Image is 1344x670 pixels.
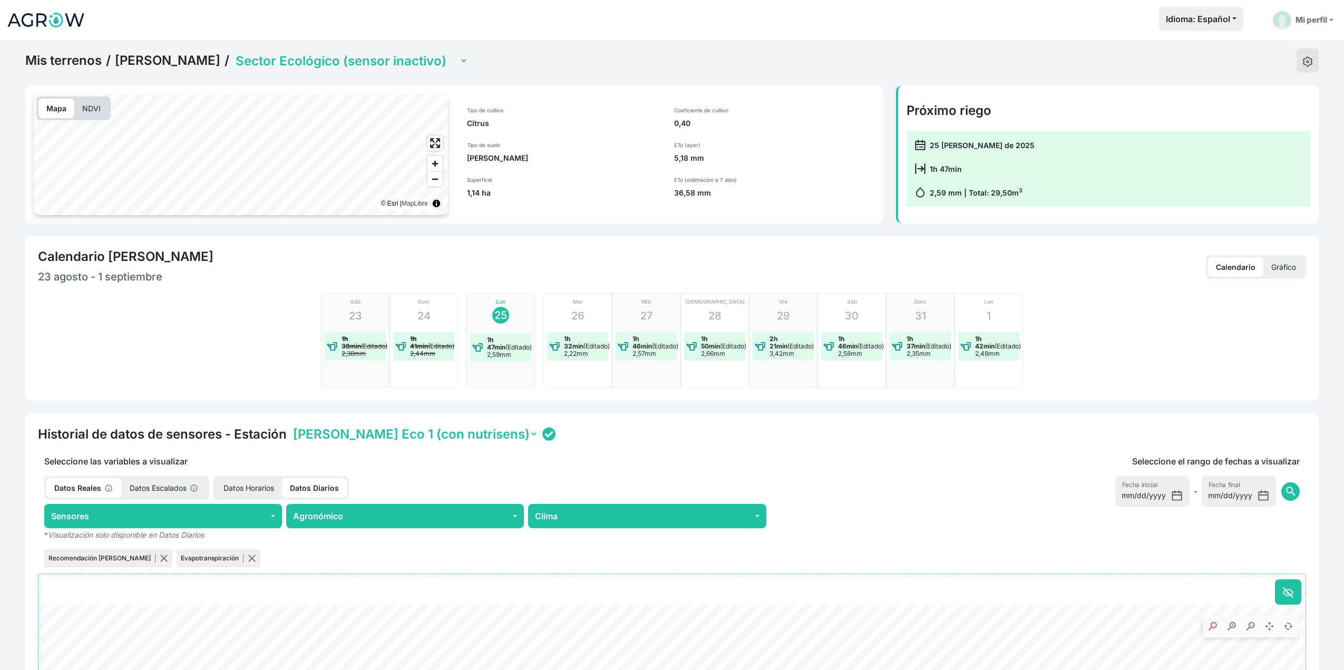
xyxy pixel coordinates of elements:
img: water-event [960,341,971,352]
span: (Editado) [361,342,387,350]
em: Visualización solo disponible en Datos Diarios [48,530,204,539]
img: User [1273,11,1291,30]
p: 3,42mm [770,350,814,357]
img: calendar [915,187,926,198]
img: Agrow Analytics [6,7,85,33]
p: 2,38mm [342,350,387,357]
g: Zoom [1211,622,1219,630]
p: Gráfico [1263,257,1304,277]
strong: 1h 47min [487,336,505,351]
h4: Próximo riego [907,103,1310,119]
p: Datos Escalados [122,478,207,498]
span: (Editado) [858,342,884,350]
p: 2,44mm [410,350,454,357]
p: Lun [496,298,505,306]
img: water-event [618,341,628,352]
img: water-event [755,341,765,352]
button: Zoom in [427,156,443,171]
p: Lun [984,298,994,306]
p: 1 [987,308,991,324]
p: [PERSON_NAME] [467,153,661,163]
p: Datos Reales [46,478,122,498]
span: (Editado) [787,342,814,350]
button: Ocultar todo [1275,579,1301,605]
p: 1,14 ha [467,188,661,198]
p: 2,48mm [975,350,1021,357]
button: Clima [528,504,766,528]
p: Seleccione las variables a visualizar [38,455,773,468]
span: (Editado) [652,342,678,350]
p: 2,66mm [701,350,746,357]
p: 31 [915,308,926,324]
p: 23 [349,308,362,324]
span: search [1284,485,1297,498]
p: Dom [418,298,430,306]
p: Citrus [467,118,661,129]
p: 30 [845,308,859,324]
p: Tipo de suelo [467,141,661,149]
p: Calendario [1208,257,1263,277]
p: Seleccione el rango de fechas a visualizar [1132,455,1300,468]
sup: 3 [1019,187,1022,194]
p: Mar [573,298,583,306]
img: water-event [892,341,902,352]
p: 23 agosto - 1 septiembre [38,269,672,285]
select: Terrain Selector [233,53,468,69]
img: status [542,428,556,441]
p: 2,57mm [632,350,678,357]
h4: Calendario [PERSON_NAME] [38,249,213,265]
p: Dom [914,298,926,306]
button: Enter fullscreen [427,135,443,151]
p: 25 [494,307,507,323]
p: 1h 47min [930,163,962,174]
g: Zoom in [1230,622,1238,630]
p: Coeficiente de cultivo [674,106,875,114]
p: Datos Horarios [216,478,282,498]
p: Tipo de cultivo [467,106,661,114]
canvas: Map [34,94,448,215]
p: ETo (estimación a 7 días) [674,176,875,183]
img: edit [1302,56,1313,67]
span: (Editado) [505,343,532,351]
p: Mié [641,298,651,306]
g: Reset [1287,622,1295,630]
span: (Editado) [925,342,951,350]
span: - [1194,485,1197,498]
p: 27 [640,308,652,324]
strong: 1h 32min [564,335,583,350]
p: 2,58mm [838,350,884,357]
p: Mapa [38,99,74,118]
strong: 1h 38min [342,335,361,350]
strong: 1h 37min [907,335,925,350]
strong: 1h 42min [975,335,995,350]
p: 25 [PERSON_NAME] de 2025 [930,140,1035,151]
img: water-event [686,341,697,352]
img: water-event [823,341,834,352]
h4: Historial de datos de sensores - Estación [38,426,287,442]
img: calendar [915,163,926,174]
summary: Toggle attribution [430,197,443,210]
span: (Editado) [720,342,746,350]
strong: 1h 46min [632,335,652,350]
button: Sensores [44,504,282,528]
button: Agronómico [286,504,524,528]
p: 5,18 mm [674,153,875,163]
p: ETo (ayer) [674,141,875,149]
p: 28 [708,308,722,324]
img: water-event [395,341,406,352]
span: / [225,53,229,69]
select: Station selector [291,426,538,442]
p: 2,59 mm | Total: 29,50 [930,187,1022,198]
a: Mi perfil [1269,7,1338,34]
p: Recomendación [PERSON_NAME] [48,554,155,563]
p: Vie [779,298,787,306]
div: © Esri | [381,198,428,209]
p: [DEMOGRAPHIC_DATA] [685,298,745,306]
strong: 1h 41min [410,335,428,350]
p: 2,35mm [907,350,951,357]
p: NDVI [74,99,109,118]
p: 2,59mm [487,351,532,358]
strong: 1h 46min [838,335,858,350]
button: Zoom out [427,171,443,187]
g: Zoom out [1249,622,1257,630]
